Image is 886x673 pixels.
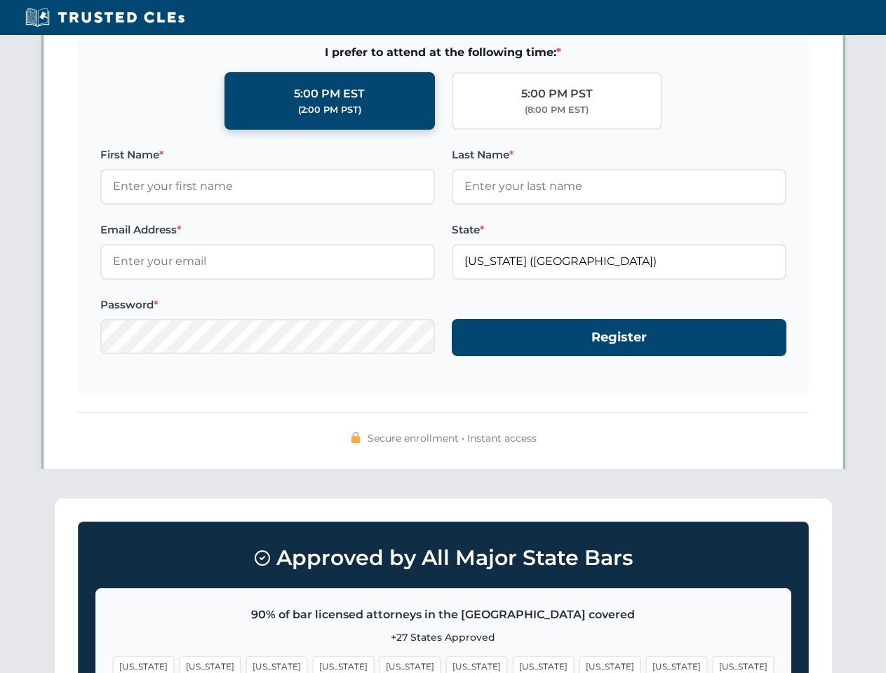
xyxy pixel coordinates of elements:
[100,147,435,163] label: First Name
[294,85,365,103] div: 5:00 PM EST
[100,169,435,204] input: Enter your first name
[521,85,593,103] div: 5:00 PM PST
[452,319,786,356] button: Register
[21,7,189,28] img: Trusted CLEs
[525,103,589,117] div: (8:00 PM EST)
[350,432,361,443] img: 🔒
[100,297,435,313] label: Password
[113,606,774,624] p: 90% of bar licensed attorneys in the [GEOGRAPHIC_DATA] covered
[452,222,786,238] label: State
[452,147,786,163] label: Last Name
[298,103,361,117] div: (2:00 PM PST)
[95,539,791,577] h3: Approved by All Major State Bars
[452,244,786,279] input: Florida (FL)
[100,43,786,62] span: I prefer to attend at the following time:
[100,244,435,279] input: Enter your email
[452,169,786,204] input: Enter your last name
[100,222,435,238] label: Email Address
[113,630,774,645] p: +27 States Approved
[368,430,537,446] span: Secure enrollment • Instant access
